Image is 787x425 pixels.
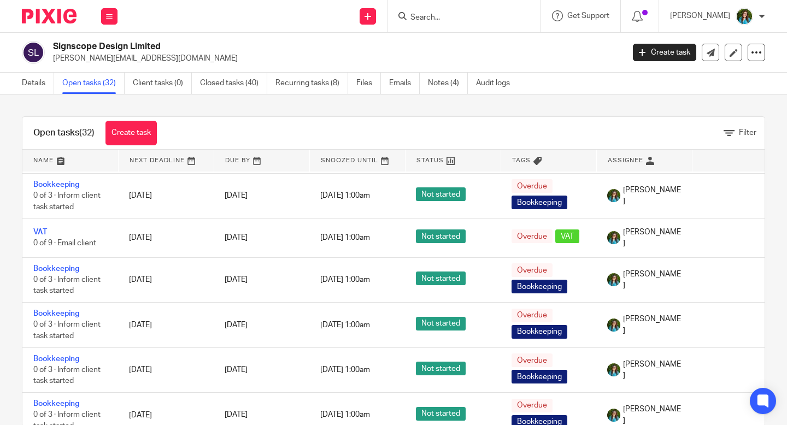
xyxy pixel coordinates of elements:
[512,263,553,277] span: Overdue
[320,276,370,284] span: [DATE] 1:00am
[739,129,756,137] span: Filter
[607,318,620,332] img: 6q1_Xd0A.jpeg
[320,234,370,241] span: [DATE] 1:00am
[512,229,553,243] span: Overdue
[416,317,466,330] span: Not started
[225,411,248,419] span: [DATE]
[33,265,79,273] a: Bookkeeping
[320,321,370,329] span: [DATE] 1:00am
[118,173,214,218] td: [DATE]
[416,157,444,163] span: Status
[623,314,681,336] span: [PERSON_NAME]
[736,8,753,25] img: 6q1_Xd0A.jpeg
[133,73,192,94] a: Client tasks (0)
[633,44,696,61] a: Create task
[33,355,79,363] a: Bookkeeping
[512,280,567,293] span: Bookkeeping
[512,309,553,322] span: Overdue
[416,187,466,201] span: Not started
[225,234,248,241] span: [DATE]
[623,227,681,249] span: [PERSON_NAME]
[33,181,79,188] a: Bookkeeping
[33,240,96,247] span: 0 of 9 · Email client
[623,185,681,207] span: [PERSON_NAME]
[62,73,125,94] a: Open tasks (32)
[623,359,681,381] span: [PERSON_NAME]
[567,12,609,20] span: Get Support
[53,41,504,52] h2: Signscope Design Limited
[416,362,466,375] span: Not started
[512,353,553,367] span: Overdue
[53,53,616,64] p: [PERSON_NAME][EMAIL_ADDRESS][DOMAIN_NAME]
[118,219,214,257] td: [DATE]
[416,271,466,285] span: Not started
[22,73,54,94] a: Details
[33,321,101,340] span: 0 of 3 · Inform client task started
[607,231,620,244] img: 6q1_Xd0A.jpeg
[118,347,214,392] td: [DATE]
[321,157,378,163] span: Snoozed Until
[33,310,79,317] a: Bookkeeping
[225,276,248,284] span: [DATE]
[33,366,101,385] span: 0 of 3 · Inform client task started
[356,73,381,94] a: Files
[79,128,95,137] span: (32)
[118,257,214,302] td: [DATE]
[33,127,95,139] h1: Open tasks
[118,303,214,347] td: [DATE]
[275,73,348,94] a: Recurring tasks (8)
[320,192,370,199] span: [DATE] 1:00am
[512,196,567,209] span: Bookkeeping
[512,157,531,163] span: Tags
[22,41,45,64] img: svg%3E
[33,192,101,211] span: 0 of 3 · Inform client task started
[416,229,466,243] span: Not started
[555,229,579,243] span: VAT
[512,399,553,412] span: Overdue
[200,73,267,94] a: Closed tasks (40)
[512,325,567,339] span: Bookkeeping
[409,13,508,23] input: Search
[225,192,248,199] span: [DATE]
[225,321,248,329] span: [DATE]
[320,366,370,374] span: [DATE] 1:00am
[607,363,620,376] img: 6q1_Xd0A.jpeg
[320,411,370,419] span: [DATE] 1:00am
[225,366,248,374] span: [DATE]
[512,179,553,193] span: Overdue
[33,228,47,236] a: VAT
[607,409,620,422] img: 6q1_Xd0A.jpeg
[416,407,466,421] span: Not started
[476,73,518,94] a: Audit logs
[22,9,77,23] img: Pixie
[512,370,567,383] span: Bookkeeping
[607,189,620,202] img: 6q1_Xd0A.jpeg
[105,121,157,145] a: Create task
[389,73,420,94] a: Emails
[33,400,79,408] a: Bookkeeping
[428,73,468,94] a: Notes (4)
[670,10,730,21] p: [PERSON_NAME]
[607,273,620,286] img: 6q1_Xd0A.jpeg
[33,276,101,295] span: 0 of 3 · Inform client task started
[623,269,681,291] span: [PERSON_NAME]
